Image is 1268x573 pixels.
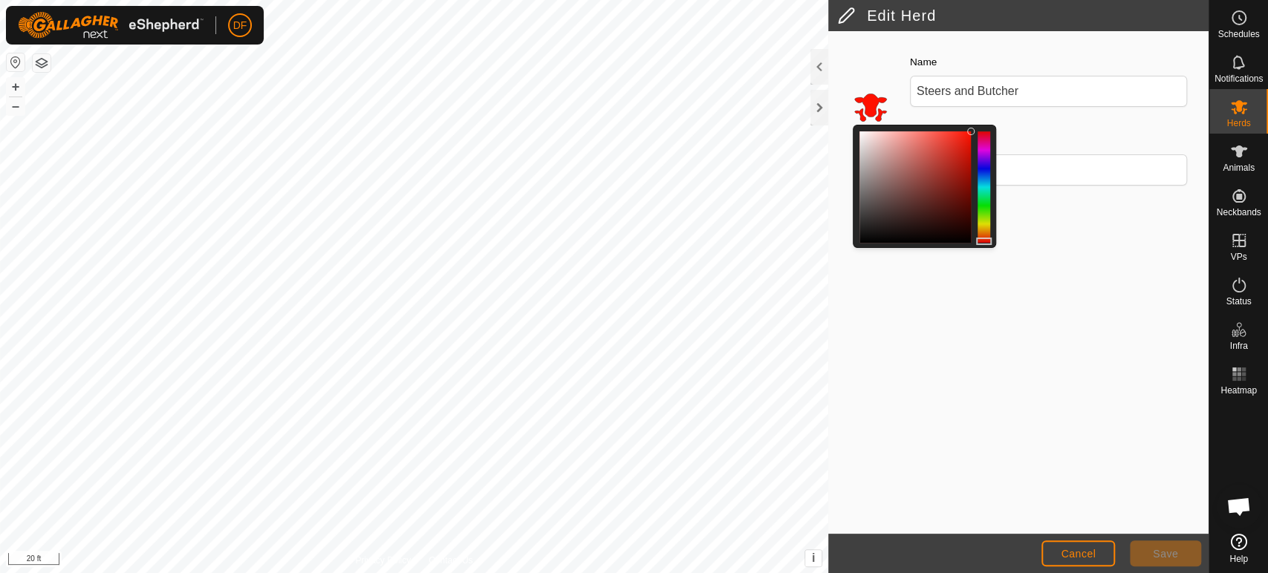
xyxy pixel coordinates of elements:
h2: Edit Herd [837,7,1209,24]
img: Gallagher Logo [18,12,204,39]
span: Heatmap [1220,386,1257,395]
span: VPs [1230,252,1246,261]
span: Neckbands [1216,208,1261,217]
span: Animals [1223,163,1255,172]
span: Herds [1226,119,1250,128]
label: Name [910,55,937,70]
button: + [7,78,25,96]
span: Status [1226,297,1251,306]
button: i [805,550,822,566]
a: Privacy Policy [355,554,411,567]
button: Reset Map [7,53,25,71]
span: Schedules [1217,30,1259,39]
a: Help [1209,528,1268,569]
button: – [7,97,25,115]
span: Cancel [1061,548,1096,560]
span: Help [1229,554,1248,563]
span: Infra [1229,341,1247,350]
button: Cancel [1041,540,1115,566]
button: Map Layers [33,54,51,72]
span: Notifications [1215,74,1263,83]
a: Contact Us [429,554,472,567]
span: i [812,551,815,564]
span: DF [233,18,247,33]
span: Save [1153,548,1178,560]
button: Save [1130,540,1201,566]
div: Open chat [1217,484,1261,528]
